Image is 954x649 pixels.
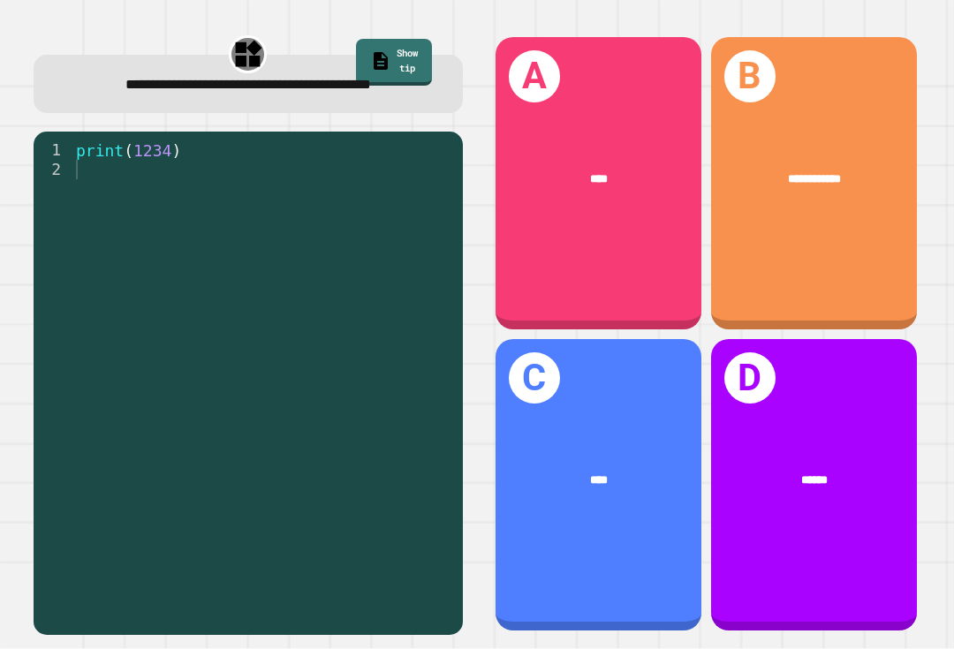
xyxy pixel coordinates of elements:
[356,39,432,87] a: Show tip
[724,352,776,404] h1: D
[509,352,560,404] h1: C
[34,160,72,179] div: 2
[509,50,560,102] h1: A
[34,140,72,160] div: 1
[724,50,776,102] h1: B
